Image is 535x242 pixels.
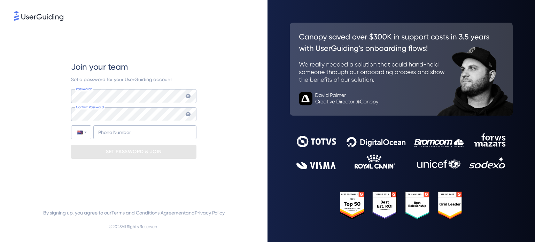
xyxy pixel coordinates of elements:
[109,223,158,231] span: © 2025 All Rights Reserved.
[71,77,172,82] span: Set a password for your UserGuiding account
[111,210,186,216] a: Terms and Conditions Agreement
[93,125,196,139] input: Phone Number
[71,61,128,72] span: Join your team
[340,192,463,219] img: 25303e33045975176eb484905ab012ff.svg
[195,210,225,216] a: Privacy Policy
[106,146,162,157] p: SET PASSWORD & JOIN
[14,11,63,21] img: 8faab4ba6bc7696a72372aa768b0286c.svg
[296,133,506,169] img: 9302ce2ac39453076f5bc0f2f2ca889b.svg
[290,23,513,116] img: 26c0aa7c25a843aed4baddd2b5e0fa68.svg
[71,126,91,139] div: New Zealand: + 64
[43,209,225,217] span: By signing up, you agree to our and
